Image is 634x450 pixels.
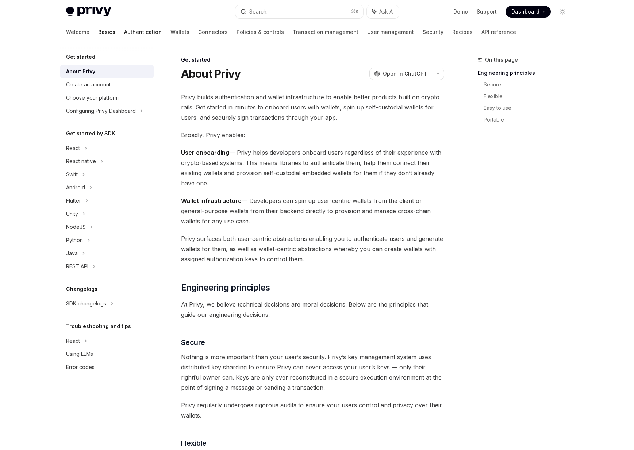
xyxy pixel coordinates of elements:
div: Java [66,249,78,258]
a: About Privy [60,65,154,78]
span: Privy builds authentication and wallet infrastructure to enable better products built on crypto r... [181,92,444,123]
a: Flexible [484,91,574,102]
h5: Get started by SDK [66,129,115,138]
a: Portable [484,114,574,126]
div: REST API [66,262,88,271]
a: Welcome [66,23,89,41]
span: Privy surfaces both user-centric abstractions enabling you to authenticate users and generate wal... [181,234,444,264]
div: Error codes [66,363,95,372]
span: Broadly, Privy enables: [181,130,444,140]
span: — Developers can spin up user-centric wallets from the client or general-purpose wallets from the... [181,196,444,226]
a: Choose your platform [60,91,154,104]
div: Choose your platform [66,93,119,102]
a: Authentication [124,23,162,41]
a: Using LLMs [60,347,154,361]
span: Dashboard [511,8,539,15]
div: Get started [181,56,444,64]
button: Ask AI [367,5,399,18]
a: Secure [484,79,574,91]
h5: Get started [66,53,95,61]
a: Support [477,8,497,15]
div: Create an account [66,80,111,89]
div: Python [66,236,83,245]
span: Nothing is more important than your user’s security. Privy’s key management system uses distribut... [181,352,444,393]
a: Policies & controls [237,23,284,41]
div: Configuring Privy Dashboard [66,107,136,115]
a: Dashboard [506,6,551,18]
a: API reference [481,23,516,41]
div: Unity [66,209,78,218]
a: Engineering principles [478,67,574,79]
div: Swift [66,170,78,179]
a: Recipes [452,23,473,41]
div: React native [66,157,96,166]
span: ⌘ K [351,9,359,15]
strong: User onboarding [181,149,229,156]
div: SDK changelogs [66,299,106,308]
span: At Privy, we believe technical decisions are moral decisions. Below are the principles that guide... [181,299,444,320]
a: Security [423,23,443,41]
img: light logo [66,7,111,17]
span: — Privy helps developers onboard users regardless of their experience with crypto-based systems. ... [181,147,444,188]
div: Search... [249,7,270,16]
button: Toggle dark mode [557,6,568,18]
h5: Changelogs [66,285,97,293]
a: Create an account [60,78,154,91]
button: Search...⌘K [235,5,363,18]
h1: About Privy [181,67,241,80]
span: Engineering principles [181,282,270,293]
div: React [66,144,80,153]
span: Open in ChatGPT [383,70,427,77]
span: Privy regularly undergoes rigorous audits to ensure your users control and privacy over their wal... [181,400,444,420]
span: Ask AI [379,8,394,15]
span: On this page [485,55,518,64]
div: About Privy [66,67,95,76]
div: Flutter [66,196,81,205]
div: Using LLMs [66,350,93,358]
div: NodeJS [66,223,86,231]
span: Flexible [181,438,207,448]
a: Demo [453,8,468,15]
a: Basics [98,23,115,41]
a: User management [367,23,414,41]
a: Wallets [170,23,189,41]
button: Open in ChatGPT [369,68,432,80]
span: Secure [181,337,205,347]
strong: Wallet infrastructure [181,197,242,204]
div: React [66,336,80,345]
a: Easy to use [484,102,574,114]
a: Connectors [198,23,228,41]
a: Error codes [60,361,154,374]
a: Transaction management [293,23,358,41]
div: Android [66,183,85,192]
h5: Troubleshooting and tips [66,322,131,331]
